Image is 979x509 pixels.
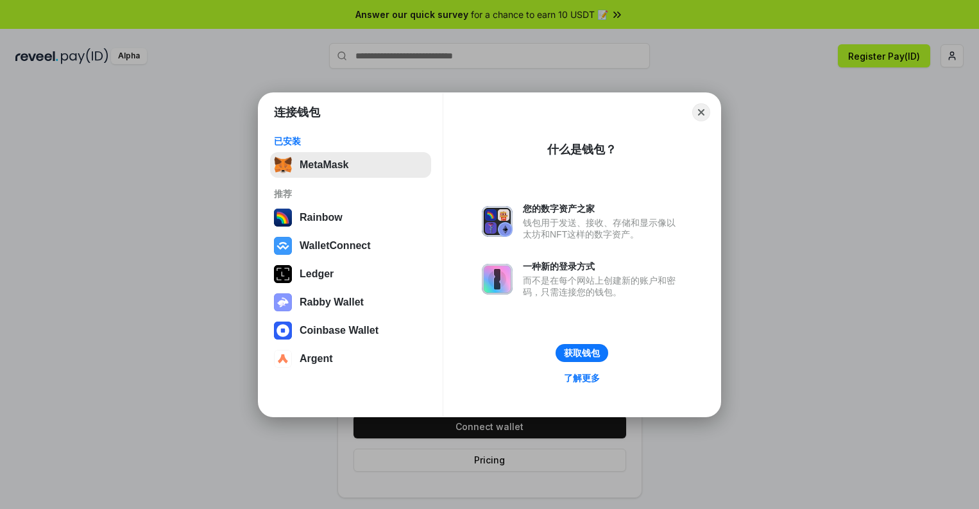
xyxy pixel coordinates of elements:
img: svg+xml,%3Csvg%20xmlns%3D%22http%3A%2F%2Fwww.w3.org%2F2000%2Fsvg%22%20fill%3D%22none%22%20viewBox... [482,264,513,295]
div: Ledger [300,268,334,280]
button: Rabby Wallet [270,289,431,315]
button: Ledger [270,261,431,287]
img: svg+xml,%3Csvg%20xmlns%3D%22http%3A%2F%2Fwww.w3.org%2F2000%2Fsvg%22%20fill%3D%22none%22%20viewBox... [274,293,292,311]
img: svg+xml,%3Csvg%20width%3D%22120%22%20height%3D%22120%22%20viewBox%3D%220%200%20120%20120%22%20fil... [274,209,292,227]
div: 什么是钱包？ [547,142,617,157]
img: svg+xml,%3Csvg%20xmlns%3D%22http%3A%2F%2Fwww.w3.org%2F2000%2Fsvg%22%20width%3D%2228%22%20height%3... [274,265,292,283]
button: Rainbow [270,205,431,230]
button: MetaMask [270,152,431,178]
div: 一种新的登录方式 [523,261,682,272]
button: Close [692,103,710,121]
div: Rainbow [300,212,343,223]
h1: 连接钱包 [274,105,320,120]
button: Argent [270,346,431,372]
div: 钱包用于发送、接收、存储和显示像以太坊和NFT这样的数字资产。 [523,217,682,240]
div: Coinbase Wallet [300,325,379,336]
div: 已安装 [274,135,427,147]
button: Coinbase Wallet [270,318,431,343]
div: WalletConnect [300,240,371,252]
div: Argent [300,353,333,365]
button: 获取钱包 [556,344,608,362]
img: svg+xml,%3Csvg%20width%3D%2228%22%20height%3D%2228%22%20viewBox%3D%220%200%2028%2028%22%20fill%3D... [274,350,292,368]
img: svg+xml,%3Csvg%20fill%3D%22none%22%20height%3D%2233%22%20viewBox%3D%220%200%2035%2033%22%20width%... [274,156,292,174]
div: Rabby Wallet [300,297,364,308]
div: 推荐 [274,188,427,200]
img: svg+xml,%3Csvg%20width%3D%2228%22%20height%3D%2228%22%20viewBox%3D%220%200%2028%2028%22%20fill%3D... [274,237,292,255]
div: MetaMask [300,159,348,171]
div: 而不是在每个网站上创建新的账户和密码，只需连接您的钱包。 [523,275,682,298]
img: svg+xml,%3Csvg%20xmlns%3D%22http%3A%2F%2Fwww.w3.org%2F2000%2Fsvg%22%20fill%3D%22none%22%20viewBox... [482,206,513,237]
a: 了解更多 [556,370,608,386]
div: 了解更多 [564,372,600,384]
button: WalletConnect [270,233,431,259]
div: 获取钱包 [564,347,600,359]
img: svg+xml,%3Csvg%20width%3D%2228%22%20height%3D%2228%22%20viewBox%3D%220%200%2028%2028%22%20fill%3D... [274,322,292,340]
div: 您的数字资产之家 [523,203,682,214]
